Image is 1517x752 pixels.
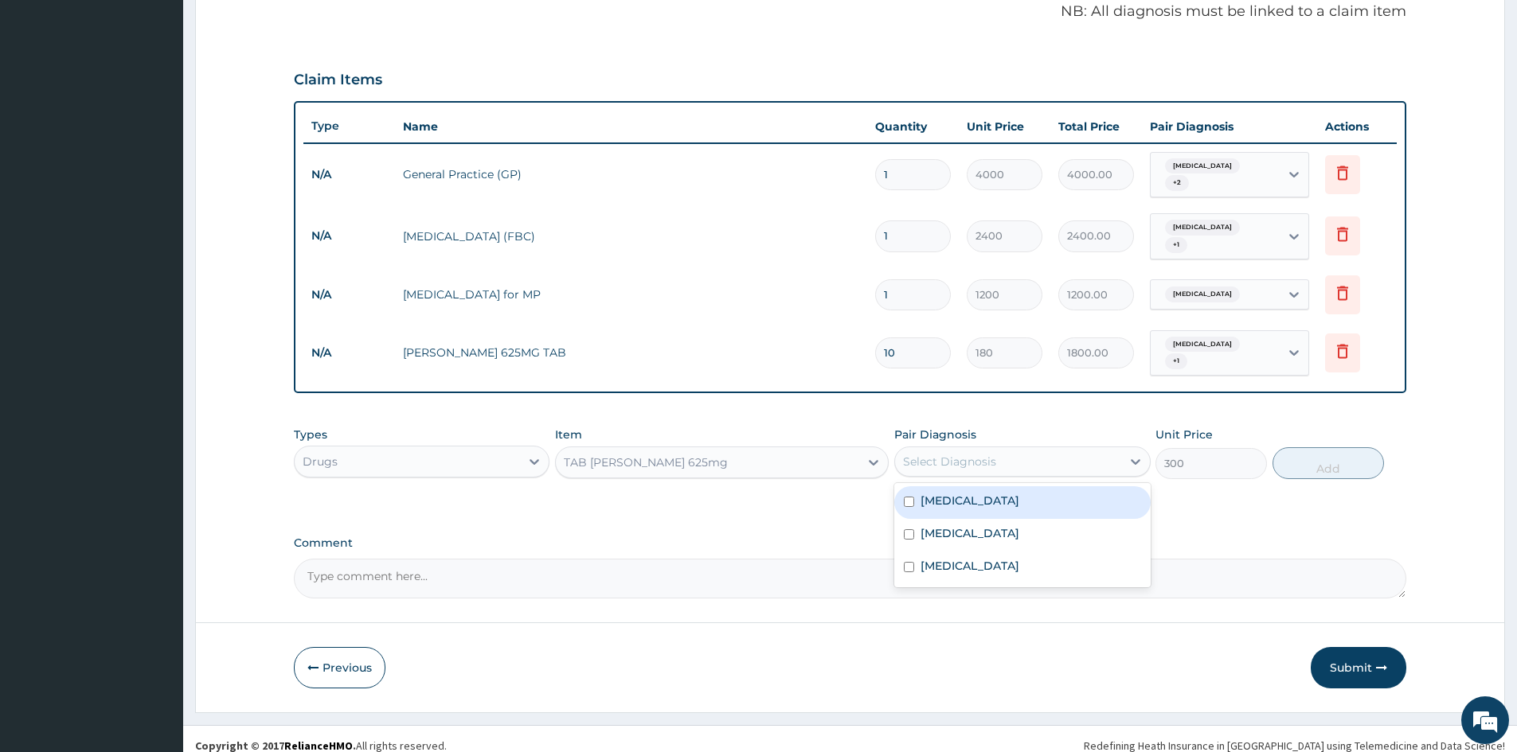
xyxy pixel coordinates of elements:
div: Minimize live chat window [261,8,299,46]
div: TAB [PERSON_NAME] 625mg [564,454,728,470]
td: N/A [303,280,395,310]
p: NB: All diagnosis must be linked to a claim item [294,2,1406,22]
label: [MEDICAL_DATA] [921,525,1019,541]
textarea: Type your message and hit 'Enter' [8,434,303,490]
th: Unit Price [959,111,1050,142]
td: [PERSON_NAME] 625MG TAB [395,337,867,368]
th: Pair Diagnosis [1142,111,1317,142]
td: N/A [303,338,395,368]
label: Pair Diagnosis [894,427,976,442]
span: + 1 [1165,353,1187,369]
span: [MEDICAL_DATA] [1165,286,1240,302]
th: Total Price [1050,111,1142,142]
div: Select Diagnosis [903,454,996,470]
span: We're online! [92,201,220,361]
div: Drugs [303,454,338,470]
label: Unit Price [1155,427,1213,442]
span: + 1 [1165,237,1187,253]
button: Add [1273,447,1384,479]
td: [MEDICAL_DATA] (FBC) [395,220,867,252]
label: Types [294,428,327,442]
th: Name [395,111,867,142]
button: Previous [294,647,385,688]
span: [MEDICAL_DATA] [1165,220,1240,236]
button: Submit [1311,647,1406,688]
th: Actions [1317,111,1397,142]
th: Quantity [867,111,959,142]
span: [MEDICAL_DATA] [1165,337,1240,353]
div: Chat with us now [83,89,268,110]
span: + 2 [1165,175,1189,191]
td: N/A [303,221,395,251]
img: d_794563401_company_1708531726252_794563401 [29,80,65,119]
label: Comment [294,536,1406,550]
td: General Practice (GP) [395,158,867,190]
h3: Claim Items [294,72,382,89]
span: [MEDICAL_DATA] [1165,158,1240,174]
label: [MEDICAL_DATA] [921,493,1019,508]
label: [MEDICAL_DATA] [921,558,1019,574]
label: Item [555,427,582,442]
td: N/A [303,160,395,189]
td: [MEDICAL_DATA] for MP [395,279,867,310]
th: Type [303,111,395,141]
